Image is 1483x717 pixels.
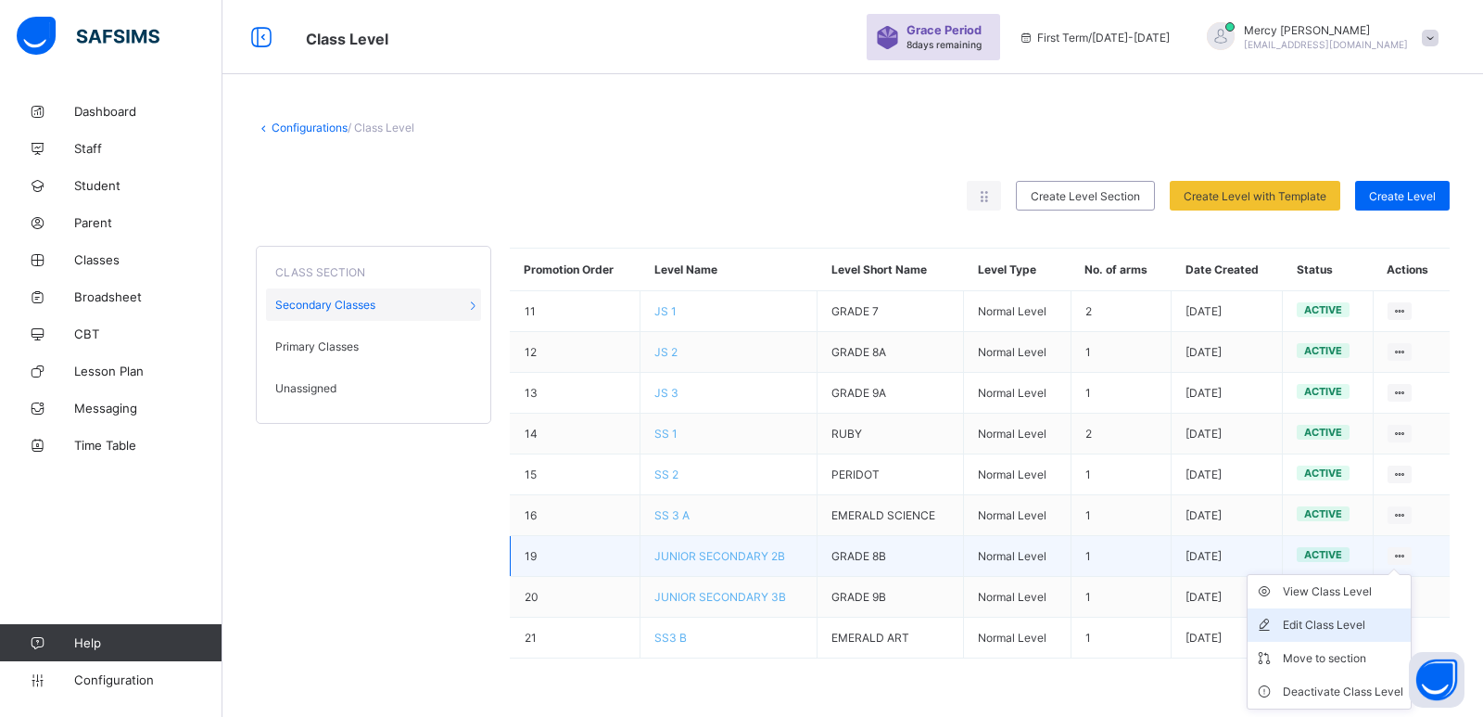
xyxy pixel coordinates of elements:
td: 2 [1071,414,1171,455]
span: SS 3 A [654,508,690,522]
td: 2 [1071,291,1171,332]
td: [DATE] [1172,291,1283,332]
span: JS 1 [654,304,677,318]
span: JS 3 [654,386,678,400]
th: Level Short Name [818,249,964,291]
td: [DATE] [1172,495,1283,536]
span: Parent [74,215,222,230]
span: Lesson Plan [74,364,222,378]
td: 20 [510,577,640,618]
span: active [1304,385,1342,398]
span: / Class Level [348,121,414,134]
td: Normal Level [964,618,1071,659]
span: [EMAIL_ADDRESS][DOMAIN_NAME] [1244,39,1408,50]
div: Deactivate Class Level [1283,683,1403,701]
span: Create Level with Template [1184,189,1326,203]
span: session/term information [1019,31,1170,45]
span: Configuration [74,672,222,687]
span: Secondary Classes [275,298,375,312]
button: Open asap [1409,652,1464,708]
td: Normal Level [964,291,1071,332]
td: GRADE 9B [818,577,964,618]
td: GRADE 8A [818,332,964,373]
td: [DATE] [1172,414,1283,455]
td: 1 [1071,577,1171,618]
span: Grace Period [906,23,982,37]
span: Primary Classes [275,339,359,353]
span: Messaging [74,401,222,416]
span: 8 days remaining [906,39,982,50]
td: 21 [510,618,640,659]
span: Time Table [74,438,222,453]
span: active [1304,426,1342,439]
div: View Class Level [1283,583,1403,601]
td: RUBY [818,414,964,455]
td: [DATE] [1172,332,1283,373]
td: EMERALD SCIENCE [818,495,964,536]
td: EMERALD ART [818,618,964,659]
td: 1 [1071,536,1171,577]
span: Broadsheet [74,289,222,304]
span: SS3 B [654,631,687,645]
th: Date Created [1172,249,1283,291]
span: CLASS SECTION [275,265,365,279]
div: MercyKenneth [1188,22,1448,53]
span: active [1304,344,1342,357]
td: 16 [510,495,640,536]
td: 11 [510,291,640,332]
span: SS 2 [654,467,678,481]
td: Normal Level [964,495,1071,536]
td: 19 [510,536,640,577]
td: 1 [1071,373,1171,414]
span: Class Level [306,30,388,48]
td: 1 [1071,618,1171,659]
div: Move to section [1283,649,1403,668]
span: Classes [74,252,222,267]
td: [DATE] [1172,455,1283,495]
span: Student [74,178,222,193]
span: active [1304,548,1342,561]
td: [DATE] [1172,373,1283,414]
span: Unassigned [275,381,336,395]
span: active [1304,303,1342,316]
span: Help [74,635,222,650]
td: 1 [1071,455,1171,495]
span: Mercy [PERSON_NAME] [1244,23,1408,37]
img: safsims [17,17,159,56]
div: Edit Class Level [1283,616,1403,634]
td: 13 [510,373,640,414]
td: 15 [510,455,640,495]
span: Dashboard [74,104,222,119]
td: 14 [510,414,640,455]
span: CBT [74,326,222,341]
th: Actions [1373,249,1450,291]
span: Create Level Section [1031,189,1140,203]
td: [DATE] [1172,618,1283,659]
span: SS 1 [654,427,678,441]
td: Normal Level [964,455,1071,495]
td: 1 [1071,332,1171,373]
td: 12 [510,332,640,373]
th: Status [1283,249,1373,291]
th: Promotion Order [510,249,640,291]
span: Staff [74,141,222,156]
span: JS 2 [654,345,678,359]
td: Normal Level [964,536,1071,577]
td: Normal Level [964,332,1071,373]
td: Normal Level [964,373,1071,414]
span: active [1304,467,1342,480]
th: No. of arms [1071,249,1171,291]
th: Level Type [964,249,1071,291]
td: GRADE 8B [818,536,964,577]
td: [DATE] [1172,536,1283,577]
td: PERIDOT [818,455,964,495]
td: [DATE] [1172,577,1283,618]
td: GRADE 9A [818,373,964,414]
span: JUNIOR SECONDARY 2B [654,549,785,563]
td: Normal Level [964,577,1071,618]
td: GRADE 7 [818,291,964,332]
span: JUNIOR SECONDARY 3B [654,590,786,604]
a: Configurations [272,121,348,134]
img: sticker-purple.71386a28dfed39d6af7621340158ba97.svg [876,26,899,49]
td: Normal Level [964,414,1071,455]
